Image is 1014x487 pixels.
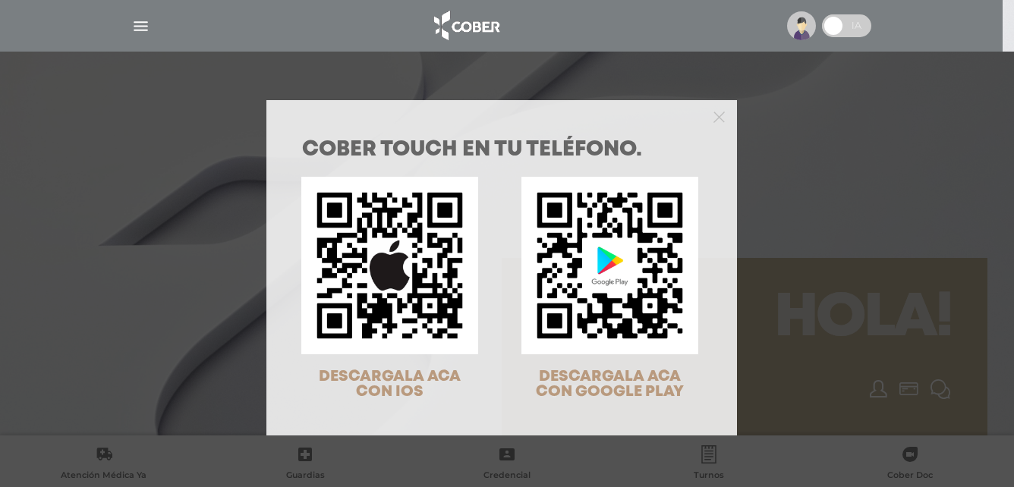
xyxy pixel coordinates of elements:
img: qr-code [301,177,478,353]
h1: COBER TOUCH en tu teléfono. [302,140,701,161]
button: Close [713,109,725,123]
span: DESCARGALA ACA CON IOS [319,369,461,399]
img: qr-code [521,177,698,353]
span: DESCARGALA ACA CON GOOGLE PLAY [536,369,684,399]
